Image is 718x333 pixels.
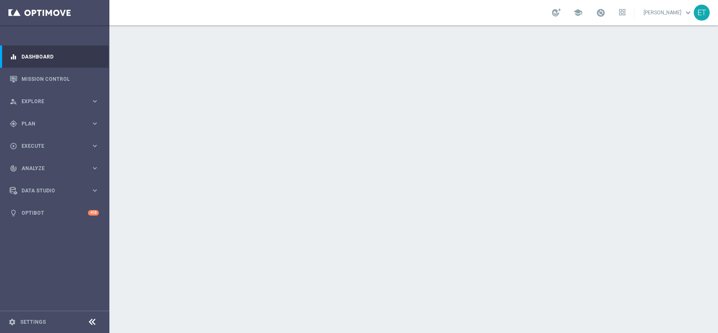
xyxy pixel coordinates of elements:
[9,53,99,60] button: equalizer Dashboard
[10,165,91,172] div: Analyze
[91,164,99,172] i: keyboard_arrow_right
[21,68,99,90] a: Mission Control
[21,144,91,149] span: Execute
[9,187,99,194] button: Data Studio keyboard_arrow_right
[10,202,99,224] div: Optibot
[9,210,99,216] button: lightbulb Optibot +10
[10,142,91,150] div: Execute
[9,98,99,105] button: person_search Explore keyboard_arrow_right
[9,120,99,127] button: gps_fixed Plan keyboard_arrow_right
[10,120,17,128] i: gps_fixed
[91,186,99,194] i: keyboard_arrow_right
[21,188,91,193] span: Data Studio
[10,68,99,90] div: Mission Control
[21,99,91,104] span: Explore
[10,53,17,61] i: equalizer
[21,166,91,171] span: Analyze
[573,8,583,17] span: school
[9,76,99,83] button: Mission Control
[91,142,99,150] i: keyboard_arrow_right
[91,97,99,105] i: keyboard_arrow_right
[10,98,91,105] div: Explore
[8,318,16,326] i: settings
[10,209,17,217] i: lightbulb
[10,98,17,105] i: person_search
[21,121,91,126] span: Plan
[88,210,99,216] div: +10
[21,45,99,68] a: Dashboard
[9,165,99,172] button: track_changes Analyze keyboard_arrow_right
[10,120,91,128] div: Plan
[20,320,46,325] a: Settings
[10,45,99,68] div: Dashboard
[684,8,693,17] span: keyboard_arrow_down
[10,142,17,150] i: play_circle_outline
[10,187,91,194] div: Data Studio
[694,5,710,21] div: ET
[10,165,17,172] i: track_changes
[91,120,99,128] i: keyboard_arrow_right
[9,143,99,149] button: play_circle_outline Execute keyboard_arrow_right
[21,202,88,224] a: Optibot
[643,6,694,19] a: [PERSON_NAME]keyboard_arrow_down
